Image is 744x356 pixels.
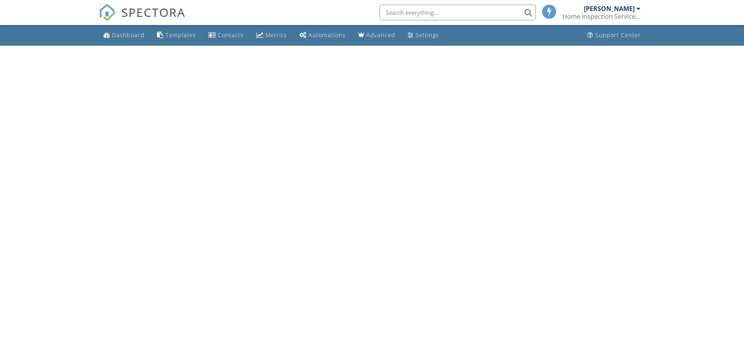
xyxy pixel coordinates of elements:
[296,28,349,43] a: Automations (Basic)
[112,31,145,39] div: Dashboard
[154,28,199,43] a: Templates
[121,4,186,20] span: SPECTORA
[100,28,148,43] a: Dashboard
[366,31,395,39] div: Advanced
[309,31,346,39] div: Automations
[99,4,116,21] img: The Best Home Inspection Software - Spectora
[416,31,439,39] div: Settings
[253,28,290,43] a: Metrics
[595,31,641,39] div: Support Center
[218,31,244,39] div: Contacts
[584,5,635,13] div: [PERSON_NAME]
[166,31,196,39] div: Templates
[562,13,641,20] div: Home Inspection Services, LLC
[355,28,398,43] a: Advanced
[380,5,536,20] input: Search everything...
[205,28,247,43] a: Contacts
[584,28,644,43] a: Support Center
[405,28,442,43] a: Settings
[266,31,287,39] div: Metrics
[99,11,186,27] a: SPECTORA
